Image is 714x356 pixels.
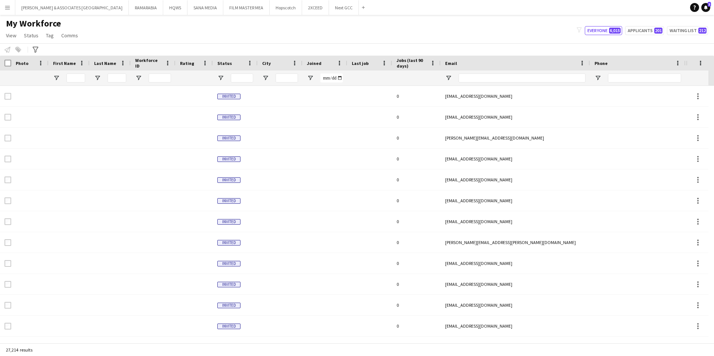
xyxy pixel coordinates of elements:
span: Invited [217,240,240,246]
div: 0 [392,274,441,294]
div: [PERSON_NAME][EMAIL_ADDRESS][DOMAIN_NAME] [441,128,590,148]
div: [EMAIL_ADDRESS][DOMAIN_NAME] [441,253,590,274]
span: 3 [708,2,711,7]
span: Comms [61,32,78,39]
span: My Workforce [6,18,61,29]
input: Joined Filter Input [320,74,343,82]
button: Everyone6,015 [585,26,622,35]
span: Rating [180,60,194,66]
button: Open Filter Menu [445,75,452,81]
div: [EMAIL_ADDRESS][DOMAIN_NAME] [441,86,590,106]
input: Row Selection is disabled for this row (unchecked) [4,156,11,162]
button: Applicants201 [625,26,664,35]
a: View [3,31,19,40]
div: [EMAIL_ADDRESS][DOMAIN_NAME] [441,107,590,127]
span: Status [217,60,232,66]
span: Invited [217,303,240,308]
span: First Name [53,60,76,66]
button: [PERSON_NAME] & ASSOCIATES [GEOGRAPHIC_DATA] [15,0,129,15]
input: Row Selection is disabled for this row (unchecked) [4,281,11,288]
div: 0 [392,316,441,336]
div: 0 [392,169,441,190]
span: Invited [217,282,240,287]
span: Workforce ID [135,57,162,69]
span: Invited [217,156,240,162]
button: RAMARABIA [129,0,163,15]
div: [EMAIL_ADDRESS][DOMAIN_NAME] [441,274,590,294]
div: 0 [392,149,441,169]
button: Hopscotch [270,0,302,15]
input: Status Filter Input [231,74,253,82]
span: Photo [16,60,28,66]
a: Status [21,31,41,40]
div: [EMAIL_ADDRESS][DOMAIN_NAME] [441,295,590,315]
div: 0 [392,253,441,274]
span: Invited [217,261,240,266]
span: Status [24,32,38,39]
div: 0 [392,107,441,127]
button: Open Filter Menu [53,75,60,81]
button: SANA MEDIA [187,0,223,15]
input: City Filter Input [276,74,298,82]
input: Row Selection is disabled for this row (unchecked) [4,323,11,330]
button: 2XCEED [302,0,329,15]
button: Open Filter Menu [595,75,601,81]
div: [EMAIL_ADDRESS][DOMAIN_NAME] [441,190,590,211]
span: Invited [217,135,240,141]
span: Jobs (last 90 days) [397,57,427,69]
div: 0 [392,211,441,232]
input: Row Selection is disabled for this row (unchecked) [4,135,11,141]
span: Invited [217,177,240,183]
div: [PERSON_NAME][EMAIL_ADDRESS][PERSON_NAME][DOMAIN_NAME] [441,232,590,253]
span: City [262,60,271,66]
input: Phone Filter Input [608,74,681,82]
input: Row Selection is disabled for this row (unchecked) [4,93,11,100]
a: Comms [58,31,81,40]
input: Row Selection is disabled for this row (unchecked) [4,239,11,246]
a: Tag [43,31,57,40]
input: Row Selection is disabled for this row (unchecked) [4,197,11,204]
button: Open Filter Menu [262,75,269,81]
span: Joined [307,60,322,66]
input: Row Selection is disabled for this row (unchecked) [4,260,11,267]
button: FILM MASTER MEA [223,0,270,15]
div: 0 [392,190,441,211]
input: Last Name Filter Input [108,74,126,82]
span: 6,015 [609,28,621,34]
span: Invited [217,219,240,225]
span: Last job [352,60,369,66]
input: Row Selection is disabled for this row (unchecked) [4,218,11,225]
span: Phone [595,60,608,66]
button: Waiting list212 [667,26,708,35]
button: Open Filter Menu [135,75,142,81]
div: 0 [392,295,441,315]
input: Email Filter Input [459,74,586,82]
input: Row Selection is disabled for this row (unchecked) [4,177,11,183]
input: First Name Filter Input [66,74,85,82]
button: Open Filter Menu [217,75,224,81]
span: 212 [698,28,707,34]
input: Row Selection is disabled for this row (unchecked) [4,302,11,309]
div: [EMAIL_ADDRESS][DOMAIN_NAME] [441,211,590,232]
button: Open Filter Menu [94,75,101,81]
a: 3 [701,3,710,12]
span: Email [445,60,457,66]
button: Next GCC [329,0,359,15]
span: Tag [46,32,54,39]
span: 201 [654,28,662,34]
span: Invited [217,115,240,120]
button: HQWS [163,0,187,15]
input: Workforce ID Filter Input [149,74,171,82]
div: [EMAIL_ADDRESS][DOMAIN_NAME] [441,169,590,190]
span: View [6,32,16,39]
input: Row Selection is disabled for this row (unchecked) [4,114,11,121]
div: [EMAIL_ADDRESS][DOMAIN_NAME] [441,149,590,169]
span: Invited [217,94,240,99]
span: Last Name [94,60,116,66]
button: Open Filter Menu [307,75,314,81]
div: 0 [392,128,441,148]
div: 0 [392,86,441,106]
span: Invited [217,198,240,204]
span: Invited [217,324,240,329]
div: 0 [392,232,441,253]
